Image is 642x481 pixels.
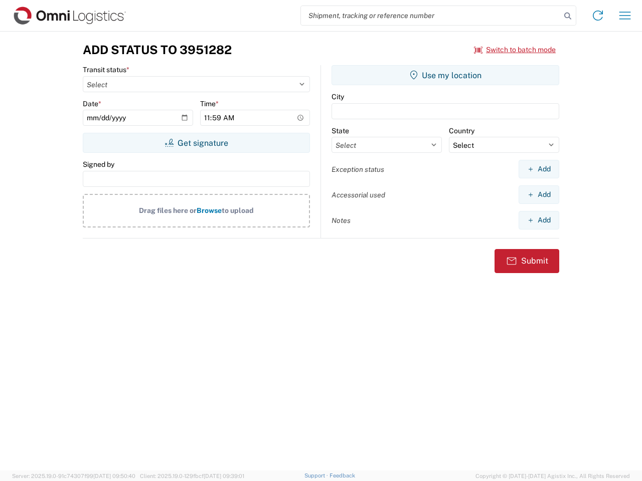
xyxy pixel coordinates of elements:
[495,249,559,273] button: Submit
[204,473,244,479] span: [DATE] 09:39:01
[449,126,474,135] label: Country
[83,43,232,57] h3: Add Status to 3951282
[93,473,135,479] span: [DATE] 09:50:40
[519,211,559,229] button: Add
[140,473,244,479] span: Client: 2025.19.0-129fbcf
[222,206,254,214] span: to upload
[83,65,129,74] label: Transit status
[83,133,310,153] button: Get signature
[197,206,222,214] span: Browse
[83,160,114,169] label: Signed by
[332,126,349,135] label: State
[332,216,351,225] label: Notes
[301,6,561,25] input: Shipment, tracking or reference number
[519,185,559,204] button: Add
[332,190,385,199] label: Accessorial used
[519,160,559,178] button: Add
[200,99,219,108] label: Time
[332,92,344,101] label: City
[332,165,384,174] label: Exception status
[332,65,559,85] button: Use my location
[474,42,556,58] button: Switch to batch mode
[330,472,355,478] a: Feedback
[139,206,197,214] span: Drag files here or
[12,473,135,479] span: Server: 2025.19.0-91c74307f99
[304,472,330,478] a: Support
[83,99,101,108] label: Date
[475,471,630,480] span: Copyright © [DATE]-[DATE] Agistix Inc., All Rights Reserved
